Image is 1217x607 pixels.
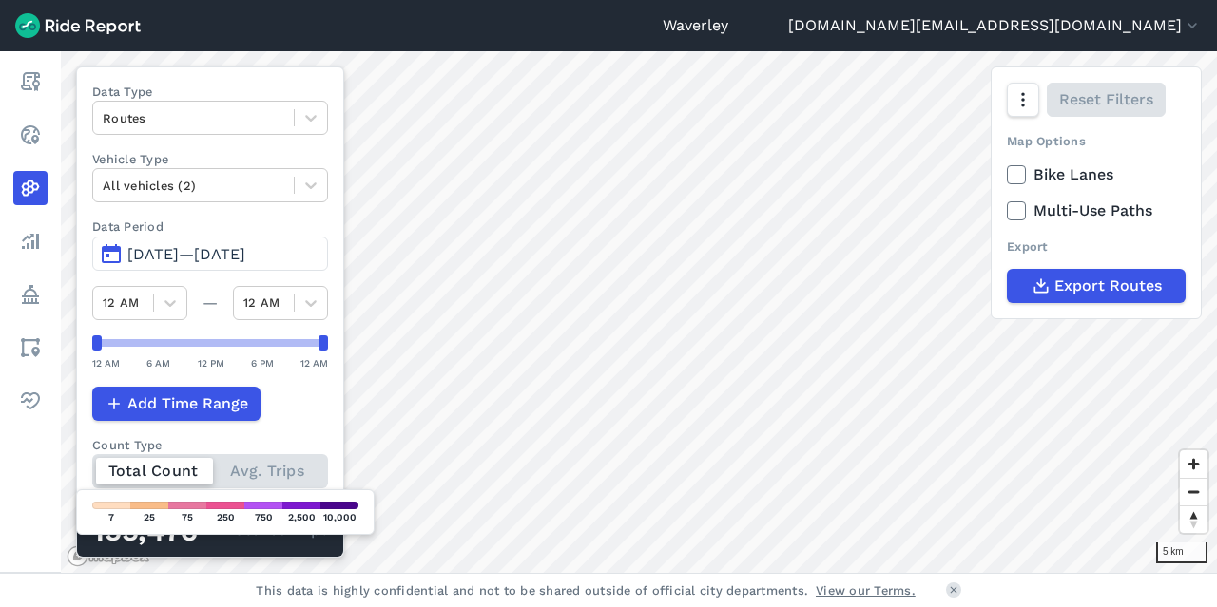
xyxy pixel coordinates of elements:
a: Waverley [663,14,728,37]
canvas: Map [61,51,1217,573]
button: [DATE]—[DATE] [92,237,328,271]
div: Map Options [1007,132,1186,150]
div: 5 km [1156,542,1207,563]
div: — [187,292,233,314]
button: Zoom in [1180,450,1207,478]
div: Count Type [92,436,328,454]
img: Ride Report [15,13,141,38]
button: Reset bearing to north [1180,505,1207,533]
div: Export [1007,237,1186,256]
label: Data Type [92,83,328,101]
button: Export Routes [1007,269,1186,303]
a: Heatmaps [13,171,48,205]
button: [DOMAIN_NAME][EMAIL_ADDRESS][DOMAIN_NAME] [788,14,1202,37]
label: Bike Lanes [1007,163,1186,186]
label: Multi-Use Paths [1007,199,1186,222]
button: Add Time Range [92,387,261,421]
a: Policy [13,277,48,312]
label: Data Period [92,218,328,236]
a: Analyze [13,224,48,258]
a: Report [13,65,48,99]
div: 12 PM [198,354,224,371]
button: Reset Filters [1047,83,1166,117]
a: Mapbox logo [67,545,150,567]
div: 6 PM [251,354,274,371]
button: Zoom out [1180,478,1207,505]
a: Health [13,384,48,418]
a: Areas [13,331,48,365]
div: 6 AM [146,354,170,371]
a: Realtime [13,118,48,152]
div: Matched Trips [77,503,343,557]
span: Reset Filters [1059,88,1153,111]
a: View our Terms. [816,581,916,599]
div: 12 AM [300,354,328,371]
div: 12 AM [92,354,120,371]
span: Export Routes [1054,275,1162,297]
label: Vehicle Type [92,150,328,168]
span: Add Time Range [127,392,248,415]
div: 155,476 [92,519,222,543]
span: [DATE]—[DATE] [127,245,245,263]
